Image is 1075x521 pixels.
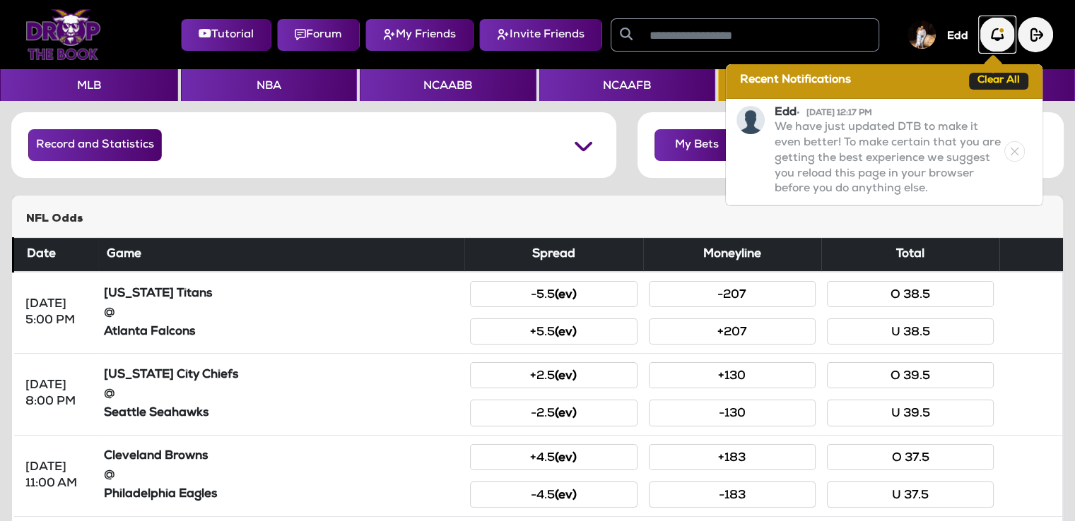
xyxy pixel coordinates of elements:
div: [DATE] 11:00 AM [25,460,87,492]
button: My Bets [654,129,739,161]
button: -183 [649,481,816,508]
small: (ev) [555,408,577,420]
button: Forum [277,19,360,51]
button: -207 [649,281,816,307]
button: O 37.5 [827,444,994,470]
img: Notification [736,106,765,134]
small: (ev) [555,371,577,383]
div: @ [104,467,459,484]
div: @ [104,305,459,321]
small: (ev) [555,490,577,502]
small: (ev) [555,289,577,301]
button: Tutorial [181,19,271,51]
button: O 38.5 [827,281,994,307]
button: NCAAFB [539,69,716,101]
button: NFL [718,69,895,101]
strong: [US_STATE] Titans [104,288,212,300]
img: Logo [25,9,101,60]
th: Spread [464,238,642,273]
button: Invite Friends [479,19,602,51]
span: Recent Notifications [740,73,851,89]
button: +5.5(ev) [470,318,637,345]
button: -4.5(ev) [470,481,637,508]
button: Clear All [969,73,1028,90]
h5: NFL Odds [26,212,1049,226]
button: -5.5(ev) [470,281,637,307]
button: O 39.5 [827,362,994,388]
div: @ [104,386,459,402]
button: +130 [649,362,816,388]
button: -130 [649,400,816,426]
strong: Cleveland Browns [104,450,208,462]
img: Notification [980,17,1015,52]
th: Game [98,238,465,273]
strong: Seattle Seahawks [104,407,208,419]
button: +207 [649,318,816,345]
span: • [DATE] 12:17 PM [797,109,872,118]
div: [DATE] 5:00 PM [25,297,87,329]
button: NCAABB [360,69,536,101]
strong: Atlanta Falcons [104,326,195,338]
small: (ev) [555,327,577,339]
button: NBA [181,69,358,101]
button: Record and Statistics [28,129,162,161]
h5: Edd [947,30,968,43]
strong: Edd [775,107,872,119]
button: U 37.5 [827,481,994,508]
button: -2.5(ev) [470,400,637,426]
button: U 39.5 [827,400,994,426]
div: [DATE] 8:00 PM [25,378,87,410]
small: (ev) [555,453,577,465]
button: +4.5(ev) [470,444,637,470]
strong: [US_STATE] City Chiefs [104,369,238,381]
button: +183 [649,444,816,470]
p: We have just updated DTB to make it even better! To make certain that you are getting the best ex... [775,121,1001,198]
img: User [907,20,936,49]
strong: Philadelphia Eagles [104,489,217,501]
th: Total [821,238,999,273]
th: Date [13,238,98,273]
button: U 38.5 [827,318,994,345]
th: Moneyline [643,238,821,273]
button: +2.5(ev) [470,362,637,388]
button: My Friends [365,19,474,51]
